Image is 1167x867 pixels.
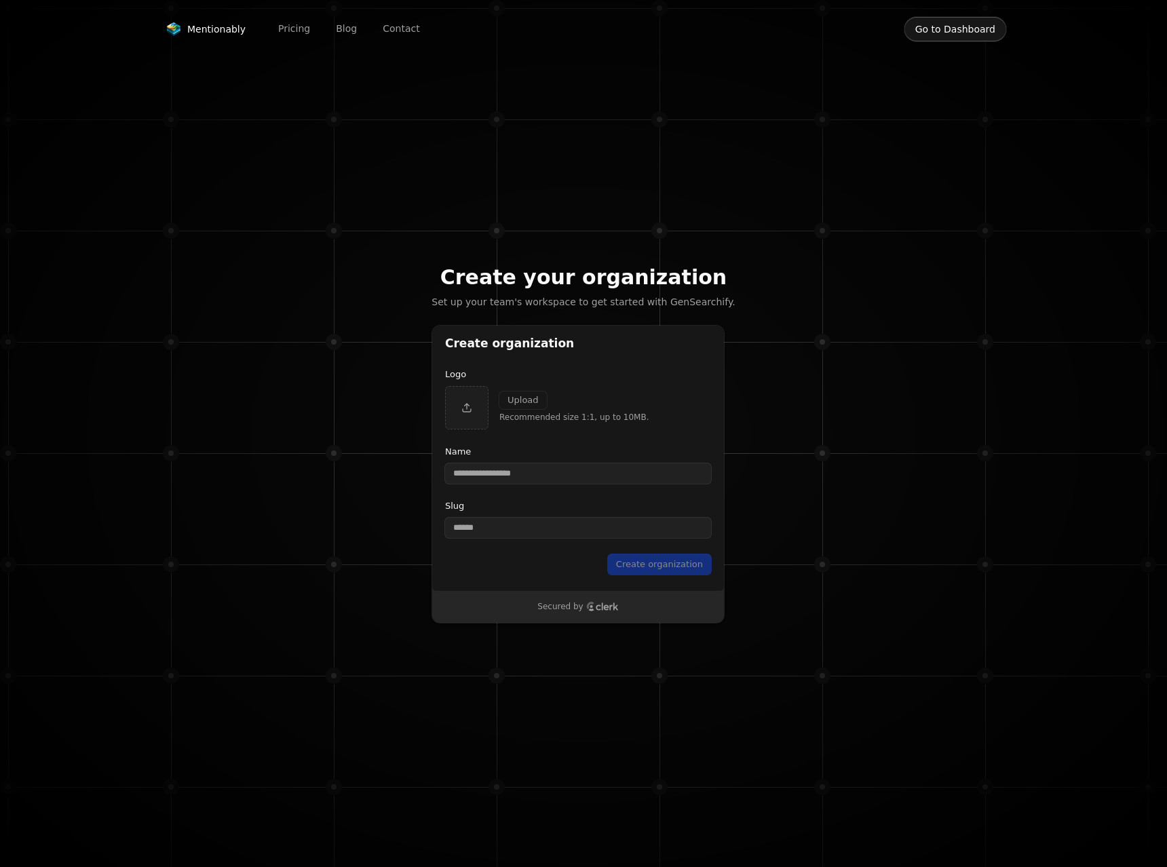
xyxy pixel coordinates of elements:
[187,22,246,36] span: Mentionably
[445,446,471,458] label: Name
[160,20,251,39] a: Mentionably
[372,18,430,39] a: Contact
[445,336,711,352] h1: Create organization
[432,295,735,309] p: Set up your team's workspace to get started with GenSearchify.
[537,602,583,613] p: Secured by
[267,18,321,39] a: Pricing
[166,22,182,36] img: Mentionably logo
[499,391,547,409] button: Upload
[325,18,368,39] a: Blog
[432,265,735,290] h2: Create your organization
[586,602,619,611] a: Clerk logo
[499,412,649,423] p: Recommended size 1:1, up to 10MB.
[445,368,711,381] p: Logo
[904,16,1007,42] button: Go to Dashboard
[445,500,464,512] label: Slug
[445,386,489,429] button: Upload organization logo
